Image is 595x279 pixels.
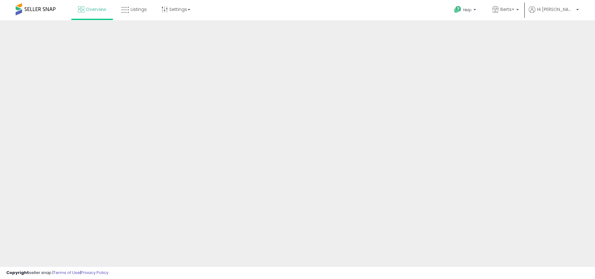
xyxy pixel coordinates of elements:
[86,6,106,12] span: Overview
[53,270,80,276] a: Terms of Use
[463,7,472,12] span: Help
[449,1,482,20] a: Help
[81,270,108,276] a: Privacy Policy
[529,6,579,20] a: Hi [PERSON_NAME]
[6,270,108,276] div: seller snap | |
[6,270,29,276] strong: Copyright
[454,6,462,13] i: Get Help
[131,6,147,12] span: Listings
[500,6,514,12] span: Berts+
[537,6,574,12] span: Hi [PERSON_NAME]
